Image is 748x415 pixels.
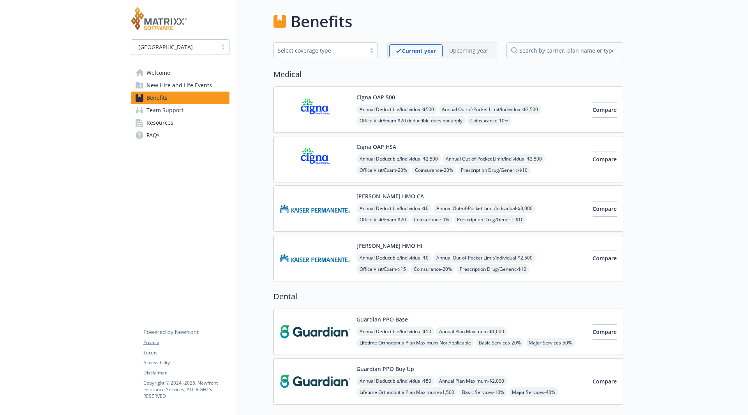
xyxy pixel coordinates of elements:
button: Compare [593,152,617,167]
h2: Dental [273,291,623,302]
span: Office Visit/Exam - $20 [356,215,409,224]
span: Upcoming year [443,44,495,57]
span: Annual Deductible/Individual - $2,500 [356,154,441,164]
button: Compare [593,201,617,217]
button: [PERSON_NAME] HMO CA [356,192,424,200]
span: Annual Out-of-Pocket Limit/Individual - $3,000 [433,203,536,213]
span: Annual Out-of-Pocket Limit/Individual - $2,500 [433,253,536,263]
button: Guardian PPO Buy Up [356,365,414,373]
span: Basic Services - 20% [476,338,524,348]
h1: Benefits [291,10,352,33]
button: Compare [593,374,617,389]
img: Guardian carrier logo [280,365,350,398]
span: Coinsurance - 10% [467,116,512,125]
span: Office Visit/Exam - $15 [356,264,409,274]
span: Compare [593,155,617,163]
span: Coinsurance - 20% [411,264,455,274]
a: Resources [131,117,229,129]
span: Compare [593,254,617,262]
a: Privacy [143,339,229,346]
span: Compare [593,328,617,336]
a: FAQs [131,129,229,141]
p: Upcoming year [449,46,489,55]
span: Compare [593,106,617,113]
span: Prescription Drug/Generic - $10 [457,264,529,274]
span: Major Services - 40% [509,387,558,397]
button: Guardian PPO Base [356,315,408,323]
span: Annual Deductible/Individual - $0 [356,203,432,213]
img: Guardian carrier logo [280,315,350,348]
a: Benefits [131,92,229,104]
span: FAQs [146,129,160,141]
a: Disclaimer [143,369,229,376]
span: Annual Plan Maximum - $1,000 [436,327,507,336]
span: Compare [593,378,617,385]
span: Team Support [146,104,183,117]
span: Compare [593,205,617,212]
h2: Medical [273,69,623,80]
span: Resources [146,117,173,129]
span: Benefits [146,92,168,104]
a: Accessibility [143,359,229,366]
img: Kaiser Permanente Insurance Company carrier logo [280,242,350,275]
span: Coinsurance - 20% [412,165,456,175]
span: Annual Deductible/Individual - $0 [356,253,432,263]
button: Compare [593,102,617,118]
span: [GEOGRAPHIC_DATA] [138,43,193,51]
span: Lifetime Orthodontia Plan Maximum - $1,500 [356,387,457,397]
button: [PERSON_NAME] HMO HI [356,242,422,250]
span: Annual Out-of-Pocket Limit/Individual - $3,500 [439,104,541,114]
span: Major Services - 50% [526,338,575,348]
span: Office Visit/Exam - 20% [356,165,410,175]
span: New Hire and Life Events [146,79,212,92]
img: Kaiser Permanente Insurance Company carrier logo [280,192,350,225]
span: Prescription Drug/Generic - $10 [458,165,531,175]
input: search by carrier, plan name or type [506,42,623,58]
span: Basic Services - 10% [459,387,507,397]
span: Annual Deductible/Individual - $50 [356,376,434,386]
span: [GEOGRAPHIC_DATA] [135,43,213,51]
a: Welcome [131,67,229,79]
p: Current year [402,47,436,55]
span: Coinsurance - 0% [411,215,452,224]
img: CIGNA carrier logo [280,93,350,126]
button: Compare [593,251,617,266]
span: Welcome [146,67,170,79]
span: Annual Deductible/Individual - $500 [356,104,437,114]
div: Select coverage type [278,46,362,55]
a: New Hire and Life Events [131,79,229,92]
span: Annual Out-of-Pocket Limit/Individual - $3,500 [443,154,545,164]
span: Annual Plan Maximum - $2,000 [436,376,507,386]
span: Prescription Drug/Generic - $10 [454,215,527,224]
span: Annual Deductible/Individual - $50 [356,327,434,336]
button: Compare [593,324,617,340]
p: Copyright © 2024 - 2025 , Newfront Insurance Services, ALL RIGHTS RESERVED [143,380,229,399]
a: Team Support [131,104,229,117]
button: Cigna OAP HSA [356,143,396,151]
img: CIGNA carrier logo [280,143,350,176]
button: Cigna OAP 500 [356,93,395,101]
span: Lifetime Orthodontia Plan Maximum - Not Applicable [356,338,474,348]
a: Terms [143,349,229,356]
span: Office Visit/Exam - $20 deductible does not apply [356,116,466,125]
